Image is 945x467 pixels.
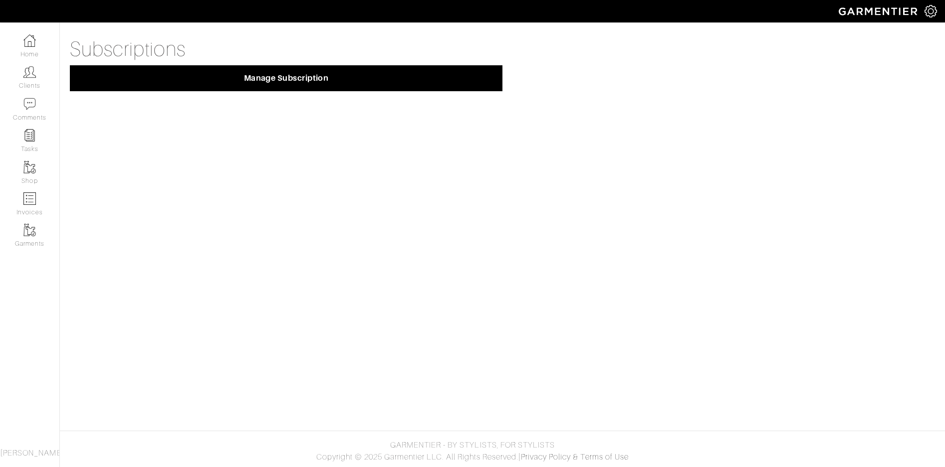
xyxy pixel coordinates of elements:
[23,66,36,78] img: clients-icon-6bae9207a08558b7cb47a8932f037763ab4055f8c8b6bfacd5dc20c3e0201464.png
[78,73,494,83] span: Manage Subscription
[23,34,36,47] img: dashboard-icon-dbcd8f5a0b271acd01030246c82b418ddd0df26cd7fceb0bd07c9910d44c42f6.png
[70,65,502,91] button: Manage Subscription
[23,161,36,173] img: garments-icon-b7da505a4dc4fd61783c78ac3ca0ef83fa9d6f193b1c9dc38574b1d14d53ca28.png
[521,453,629,462] a: Privacy Policy & Terms of Use
[70,37,935,61] h1: Subscriptions
[834,2,925,20] img: garmentier-logo-header-white-b43fb05a5012e4ada735d5af1a66efaba907eab6374d6393d1fbf88cb4ef424d.png
[23,224,36,236] img: garments-icon-b7da505a4dc4fd61783c78ac3ca0ef83fa9d6f193b1c9dc38574b1d14d53ca28.png
[925,5,937,17] img: gear-icon-white-bd11855cb880d31180b6d7d6211b90ccbf57a29d726f0c71d8c61bd08dd39cc2.png
[23,192,36,205] img: orders-icon-0abe47150d42831381b5fb84f609e132dff9fe21cb692f30cb5eec754e2cba89.png
[23,129,36,142] img: reminder-icon-8004d30b9f0a5d33ae49ab947aed9ed385cf756f9e5892f1edd6e32f2345188e.png
[316,453,518,462] span: Copyright © 2025 Garmentier LLC. All Rights Reserved.
[23,98,36,110] img: comment-icon-a0a6a9ef722e966f86d9cbdc48e553b5cf19dbc54f86b18d962a5391bc8f6eb6.png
